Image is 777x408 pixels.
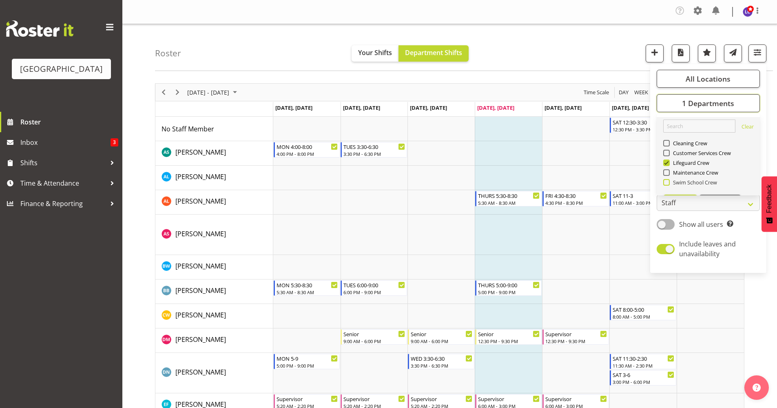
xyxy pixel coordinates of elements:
div: Alex Laverty"s event - SAT 11-3 Begin From Saturday, August 30, 2025 at 11:00:00 AM GMT+12:00 End... [610,191,676,206]
div: SAT 3-6 [613,370,674,379]
td: No Staff Member resource [155,117,273,141]
div: Devon Morris-Brown"s event - Supervisor Begin From Friday, August 29, 2025 at 12:30:00 PM GMT+12:... [542,329,609,345]
div: Supervisor [277,395,338,403]
div: Senior [343,330,405,338]
div: 12:30 PM - 9:30 PM [545,338,607,344]
div: SAT 11-3 [613,191,674,200]
span: All Locations [686,74,731,84]
span: [DATE] - [DATE] [186,87,230,98]
button: Department Shifts [398,45,469,62]
div: Next [170,84,184,101]
div: THURS 5:30-8:30 [478,191,540,200]
div: Supervisor [343,395,405,403]
div: MON 5:30-8:30 [277,281,338,289]
button: Time Scale [582,87,611,98]
div: Supervisor [545,395,607,403]
div: [GEOGRAPHIC_DATA] [20,63,103,75]
span: Week [633,87,649,98]
button: Add a new shift [646,44,664,62]
img: laurie-cook11580.jpg [743,7,753,17]
div: 5:00 PM - 9:00 PM [277,362,338,369]
div: Previous [157,84,170,101]
div: Senior [411,330,472,338]
a: Clear [742,123,754,133]
div: Supervisor [478,395,540,403]
div: Alex Laverty"s event - THURS 5:30-8:30 Begin From Thursday, August 28, 2025 at 5:30:00 AM GMT+12:... [475,191,542,206]
div: MON 5-9 [277,354,338,362]
div: 12:30 PM - 9:30 PM [478,338,540,344]
div: 5:30 AM - 8:30 AM [277,289,338,295]
span: [DATE], [DATE] [612,104,649,111]
span: Maintenance Crew [670,169,719,176]
button: Highlight an important date within the roster. [698,44,716,62]
div: Bradley Barton"s event - TUES 6:00-9:00 Begin From Tuesday, August 26, 2025 at 6:00:00 PM GMT+12:... [341,280,407,296]
h4: Roster [155,49,181,58]
div: 4:30 PM - 8:30 PM [545,200,607,206]
button: Previous [158,87,169,98]
span: [PERSON_NAME] [175,335,226,344]
span: Include leaves and unavailability [679,239,736,258]
div: 5:30 AM - 8:30 AM [478,200,540,206]
a: [PERSON_NAME] [175,229,226,239]
div: Drew Nielsen"s event - MON 5-9 Begin From Monday, August 25, 2025 at 5:00:00 PM GMT+12:00 Ends At... [274,354,340,369]
div: 6:00 PM - 9:00 PM [343,289,405,295]
td: Devon Morris-Brown resource [155,328,273,353]
div: Bradley Barton"s event - MON 5:30-8:30 Begin From Monday, August 25, 2025 at 5:30:00 AM GMT+12:00... [274,280,340,296]
span: Day [618,87,629,98]
td: Alex Sansom resource [155,215,273,255]
span: Time Scale [583,87,610,98]
a: [PERSON_NAME] [175,261,226,271]
span: Swim School Crew [670,179,717,186]
div: Alex Laverty"s event - FRI 4:30-8:30 Begin From Friday, August 29, 2025 at 4:30:00 PM GMT+12:00 E... [542,191,609,206]
div: Devon Morris-Brown"s event - Senior Begin From Wednesday, August 27, 2025 at 9:00:00 AM GMT+12:00... [408,329,474,345]
div: MON 4:00-8:00 [277,142,338,151]
div: 9:00 AM - 6:00 PM [343,338,405,344]
span: [DATE], [DATE] [275,104,312,111]
span: [DATE], [DATE] [343,104,380,111]
div: Bradley Barton"s event - THURS 5:00-9:00 Begin From Thursday, August 28, 2025 at 5:00:00 PM GMT+1... [475,280,542,296]
button: Select All [663,195,698,209]
span: Time & Attendance [20,177,106,189]
span: Your Shifts [358,48,392,57]
td: Bradley Barton resource [155,279,273,304]
a: [PERSON_NAME] [175,367,226,377]
div: No Staff Member"s event - SAT 12:30-3:30 Begin From Saturday, August 30, 2025 at 12:30:00 PM GMT+... [610,118,676,133]
span: Cleaning Crew [670,140,708,146]
span: No Staff Member [162,124,214,133]
td: Ben Wyatt resource [155,255,273,279]
span: [PERSON_NAME] [175,286,226,295]
div: Ajay Smith"s event - TUES 3:30-6:30 Begin From Tuesday, August 26, 2025 at 3:30:00 PM GMT+12:00 E... [341,142,407,157]
td: Cain Wilson resource [155,304,273,328]
a: [PERSON_NAME] [175,196,226,206]
button: Download a PDF of the roster according to the set date range. [672,44,690,62]
td: Alesana Lafoga resource [155,166,273,190]
div: WED 3:30-6:30 [411,354,472,362]
span: Shifts [20,157,106,169]
button: Your Shifts [352,45,398,62]
div: TUES 3:30-6:30 [343,142,405,151]
a: No Staff Member [162,124,214,134]
a: [PERSON_NAME] [175,172,226,182]
div: SAT 8:00-5:00 [613,305,674,313]
button: Deselect All [699,195,741,209]
span: [DATE], [DATE] [545,104,582,111]
div: Drew Nielsen"s event - SAT 3-6 Begin From Saturday, August 30, 2025 at 3:00:00 PM GMT+12:00 Ends ... [610,370,676,386]
span: [PERSON_NAME] [175,262,226,271]
div: TUES 6:00-9:00 [343,281,405,289]
div: SAT 11:30-2:30 [613,354,674,362]
div: Devon Morris-Brown"s event - Senior Begin From Tuesday, August 26, 2025 at 9:00:00 AM GMT+12:00 E... [341,329,407,345]
span: [PERSON_NAME] [175,197,226,206]
td: Alex Laverty resource [155,190,273,215]
button: 1 Departments [657,94,760,112]
button: Send a list of all shifts for the selected filtered period to all rostered employees. [724,44,742,62]
button: Feedback - Show survey [762,176,777,232]
td: Drew Nielsen resource [155,353,273,393]
td: Ajay Smith resource [155,141,273,166]
img: help-xxl-2.png [753,384,761,392]
div: Cain Wilson"s event - SAT 8:00-5:00 Begin From Saturday, August 30, 2025 at 8:00:00 AM GMT+12:00 ... [610,305,676,320]
span: Show all users [679,220,723,229]
div: 11:30 AM - 2:30 PM [613,362,674,369]
div: Drew Nielsen"s event - WED 3:30-6:30 Begin From Wednesday, August 27, 2025 at 3:30:00 PM GMT+12:0... [408,354,474,369]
